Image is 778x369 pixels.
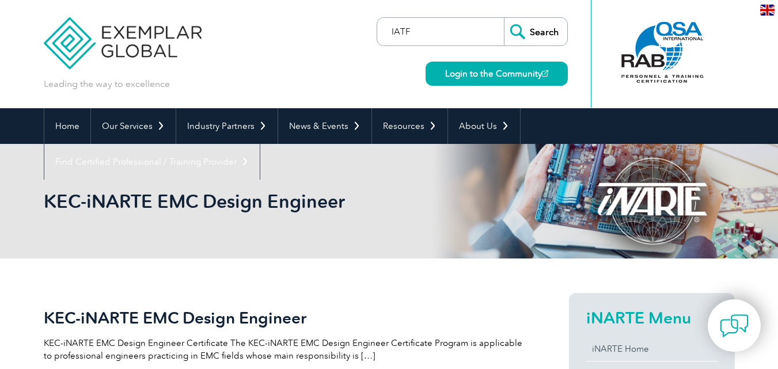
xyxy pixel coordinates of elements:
[44,144,260,180] a: Find Certified Professional / Training Provider
[176,108,278,144] a: Industry Partners
[586,309,718,327] h2: iNARTE Menu
[760,5,775,16] img: en
[44,78,170,90] p: Leading the way to excellence
[720,311,749,340] img: contact-chat.png
[372,108,447,144] a: Resources
[44,309,527,327] h2: KEC-iNARTE EMC Design Engineer
[448,108,520,144] a: About Us
[426,62,568,86] a: Login to the Community
[44,108,90,144] a: Home
[91,108,176,144] a: Our Services
[586,337,718,361] a: iNARTE Home
[504,18,567,45] input: Search
[44,337,527,362] p: KEC-iNARTE EMC Design Engineer Certificate The KEC-iNARTE EMC Design Engineer Certificate Program...
[542,70,548,77] img: open_square.png
[44,190,486,212] h1: KEC-iNARTE EMC Design Engineer
[278,108,371,144] a: News & Events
